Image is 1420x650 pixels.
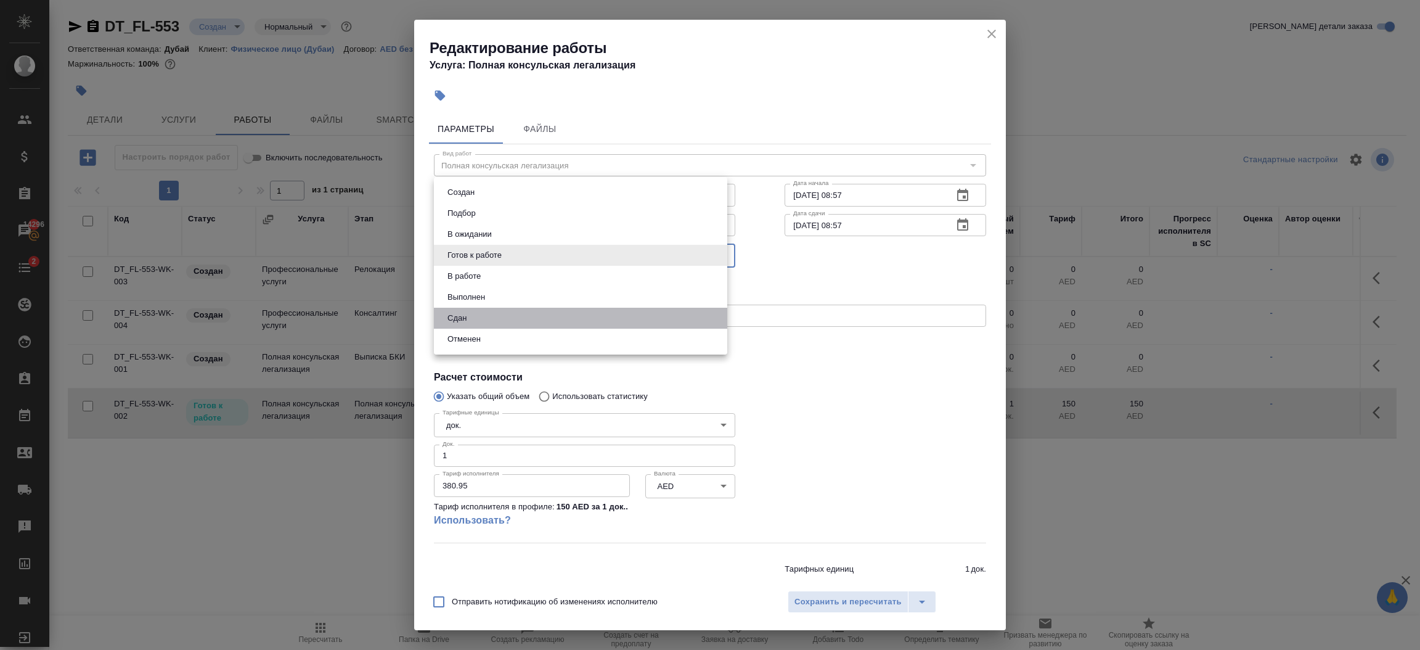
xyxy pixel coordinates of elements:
[444,332,484,346] button: Отменен
[444,311,470,325] button: Сдан
[444,290,489,304] button: Выполнен
[444,228,496,241] button: В ожидании
[444,207,479,220] button: Подбор
[444,249,505,262] button: Готов к работе
[444,269,484,283] button: В работе
[444,186,478,199] button: Создан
